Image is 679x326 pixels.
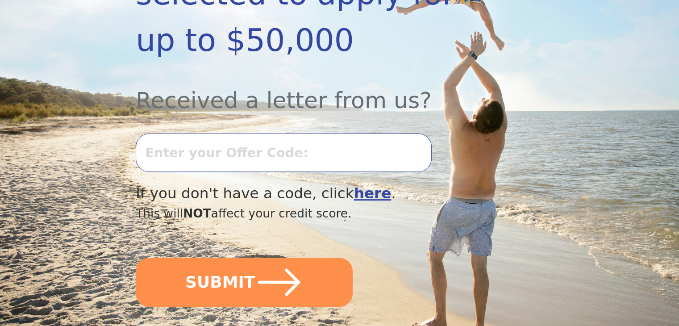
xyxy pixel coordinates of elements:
[354,185,392,202] a: here
[136,134,431,172] input: Enter your Offer Code:
[136,258,353,307] button: SUBMIT
[136,183,482,205] div: If you don't have a code, click .
[183,206,211,220] span: NOT
[136,63,482,117] div: Received a letter from us?
[136,205,482,222] div: This will affect your credit score.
